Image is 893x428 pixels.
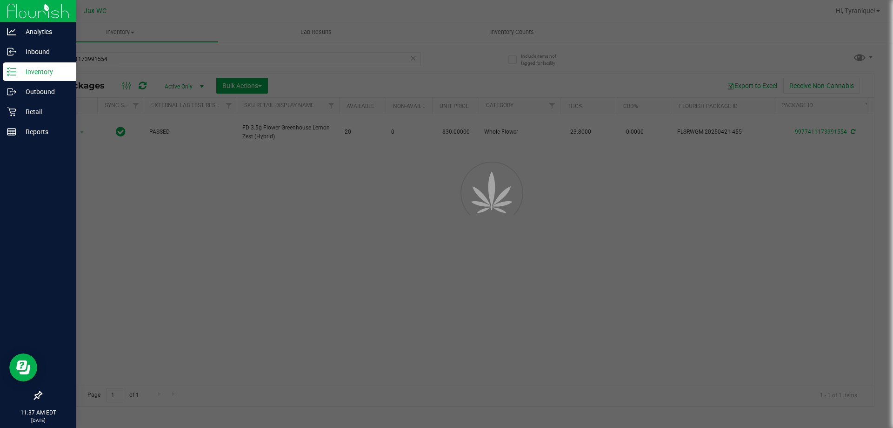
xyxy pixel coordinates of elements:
p: [DATE] [4,417,72,424]
inline-svg: Inventory [7,67,16,76]
p: Retail [16,106,72,117]
inline-svg: Analytics [7,27,16,36]
p: Inventory [16,66,72,77]
p: 11:37 AM EDT [4,408,72,417]
inline-svg: Outbound [7,87,16,96]
p: Reports [16,126,72,137]
p: Outbound [16,86,72,97]
inline-svg: Reports [7,127,16,136]
inline-svg: Inbound [7,47,16,56]
p: Inbound [16,46,72,57]
iframe: Resource center [9,353,37,381]
p: Analytics [16,26,72,37]
inline-svg: Retail [7,107,16,116]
